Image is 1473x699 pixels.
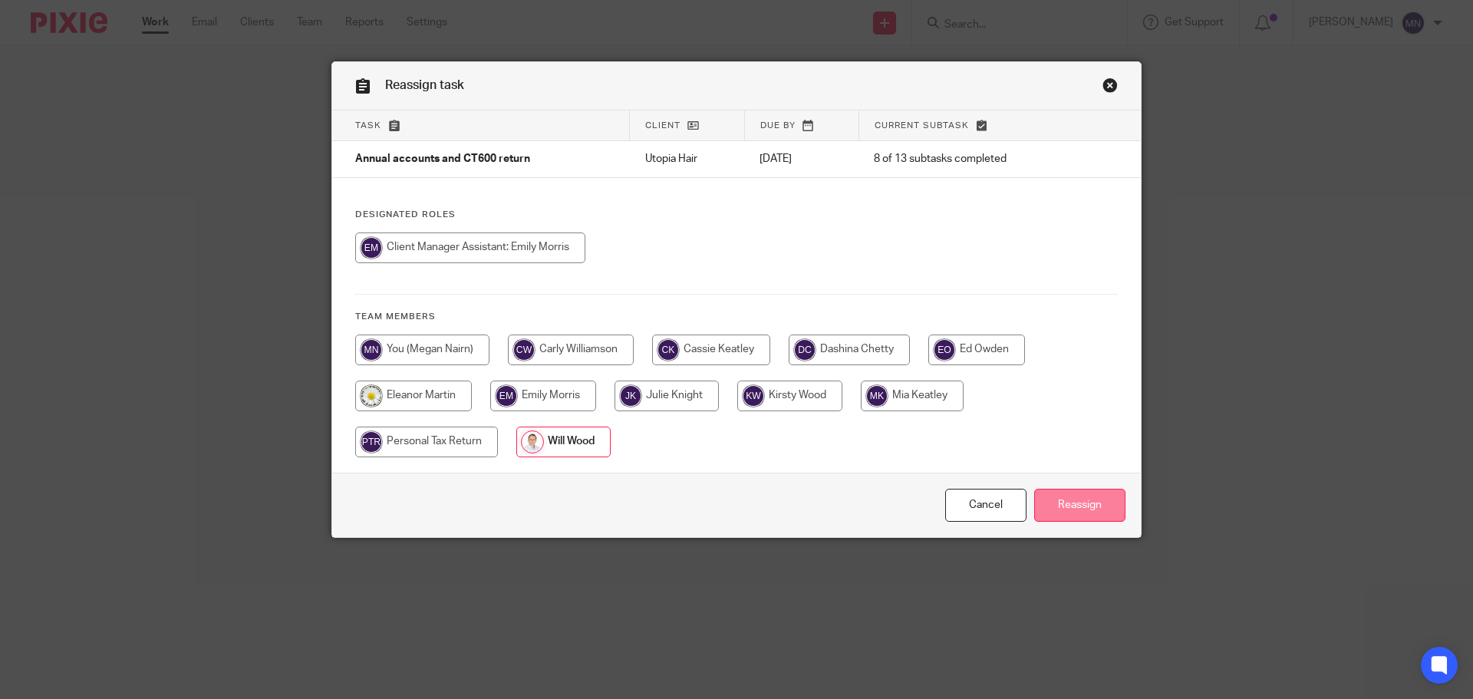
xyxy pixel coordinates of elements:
input: Reassign [1034,489,1125,522]
p: Utopia Hair [645,151,729,167]
span: Reassign task [385,79,464,91]
a: Close this dialog window [1102,77,1118,98]
span: Task [355,121,381,130]
span: Annual accounts and CT600 return [355,154,530,165]
p: [DATE] [760,151,843,167]
span: Client [645,121,680,130]
span: Due by [760,121,796,130]
h4: Team members [355,311,1118,323]
a: Close this dialog window [945,489,1026,522]
h4: Designated Roles [355,209,1118,221]
span: Current subtask [875,121,969,130]
td: 8 of 13 subtasks completed [858,141,1079,178]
